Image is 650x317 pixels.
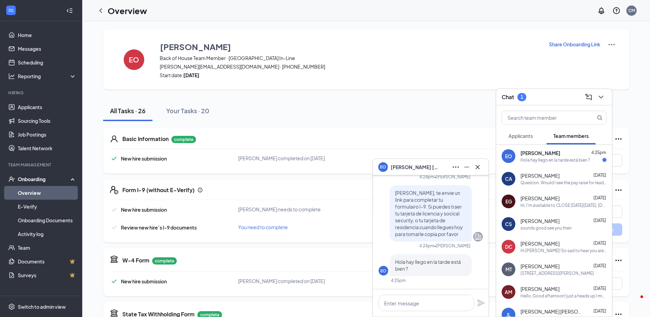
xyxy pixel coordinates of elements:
[474,163,482,171] svg: Cross
[596,92,606,103] button: ChevronDown
[597,93,605,101] svg: ChevronDown
[121,278,167,284] span: New hire submission
[450,162,461,173] button: Ellipses
[238,155,325,161] span: [PERSON_NAME] completed on [DATE]
[171,136,196,143] p: complete
[520,218,560,224] span: [PERSON_NAME]
[520,308,582,315] span: [PERSON_NAME] [PERSON_NAME]
[18,100,76,114] a: Applicants
[434,243,470,249] span: • [PERSON_NAME]
[419,243,434,249] div: 4:24pm
[238,278,325,284] span: [PERSON_NAME] completed on [DATE]
[152,257,177,265] p: complete
[8,176,15,183] svg: UserCheck
[110,154,118,163] svg: Checkmark
[593,286,606,291] span: [DATE]
[505,198,512,205] div: EG
[238,206,321,212] span: [PERSON_NAME] needs to complete
[97,7,105,15] svg: ChevronLeft
[549,40,601,48] button: Share Onboarding Link
[121,155,167,162] span: New hire submission
[502,93,514,101] h3: Chat
[122,257,149,264] h5: W-4 Form
[121,207,167,213] span: New hire submission
[520,157,590,163] div: Hola hay llego en la tarde está bien ?
[593,263,606,268] span: [DATE]
[612,7,621,15] svg: QuestionInfo
[18,141,76,155] a: Talent Network
[593,240,606,246] span: [DATE]
[628,8,635,13] div: CM
[18,186,76,200] a: Overview
[520,270,594,276] div: [STREET_ADDRESS][PERSON_NAME]
[520,248,606,254] div: Hi [PERSON_NAME]! So sad to hear you are leaving us. Your final check is ready to be picked up. W...
[520,150,560,156] span: [PERSON_NAME]
[505,153,512,160] div: EO
[160,63,540,70] span: [PERSON_NAME][EMAIL_ADDRESS][DOMAIN_NAME] · [PHONE_NUMBER]
[110,135,118,143] svg: User
[18,28,76,42] a: Home
[508,133,533,139] span: Applicants
[110,206,118,214] svg: Checkmark
[520,240,560,247] span: [PERSON_NAME]
[608,40,616,49] img: More Actions
[18,255,76,268] a: DocumentsCrown
[197,187,203,193] svg: Info
[520,180,606,186] div: Question. Would I see the pay raise for lead reflecting for the upcoming pay subs?
[505,175,512,182] div: CA
[8,303,15,310] svg: Settings
[583,92,594,103] button: ComposeMessage
[18,42,76,56] a: Messages
[8,162,75,168] div: Team Management
[477,299,485,307] svg: Plane
[502,111,583,124] input: Search team member
[591,150,606,155] span: 4:25pm
[18,73,77,80] div: Reporting
[110,277,118,285] svg: Checkmark
[434,174,470,180] span: • [PERSON_NAME]
[8,90,75,96] div: Hiring
[122,186,195,194] h5: Form I-9 (without E-Verify)
[110,223,118,232] svg: Checkmark
[593,173,606,178] span: [DATE]
[122,135,169,143] h5: Basic Information
[110,186,118,194] svg: FormI9EVerifyIcon
[110,309,118,317] svg: TaxGovernmentIcon
[627,294,643,310] iframe: Intercom live chat
[419,174,434,180] div: 4:24pm
[395,190,463,237] span: [PERSON_NAME], te envie un link para completar tu formulairo I-9. Si puedes traer tu tarjeta de l...
[18,268,76,282] a: SurveysCrown
[18,303,66,310] div: Switch to admin view
[520,285,560,292] span: [PERSON_NAME]
[472,162,483,173] button: Cross
[463,163,471,171] svg: Minimize
[129,57,139,62] h4: EO
[121,224,197,231] span: Review new hire’s I-9 documents
[166,106,209,115] div: Your Tasks · 20
[520,172,560,179] span: [PERSON_NAME]
[108,5,147,16] h1: Overview
[614,186,623,194] svg: Ellipses
[452,163,460,171] svg: Ellipses
[160,55,540,61] span: Back of House Team Member · [GEOGRAPHIC_DATA] In-Line
[18,200,76,213] a: E-Verify
[18,56,76,69] a: Scheduling
[66,7,73,14] svg: Collapse
[8,7,14,14] svg: WorkstreamLogo
[597,7,605,15] svg: Notifications
[110,255,118,263] svg: TaxGovernmentIcon
[520,195,560,202] span: [PERSON_NAME]
[238,224,288,230] span: You need to complete
[593,195,606,200] span: [DATE]
[395,259,461,272] span: Hola hay llego en la tarde está bien ?
[520,293,606,299] div: Hello, Good afternoon! just a heads up I might get late just a minute because of my second job th...
[585,93,593,101] svg: ComposeMessage
[597,115,602,120] svg: MagnifyingGlass
[160,40,540,53] button: [PERSON_NAME]
[391,278,406,283] div: 4:25pm
[18,176,71,183] div: Onboarding
[505,221,512,227] div: CS
[183,72,199,78] strong: [DATE]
